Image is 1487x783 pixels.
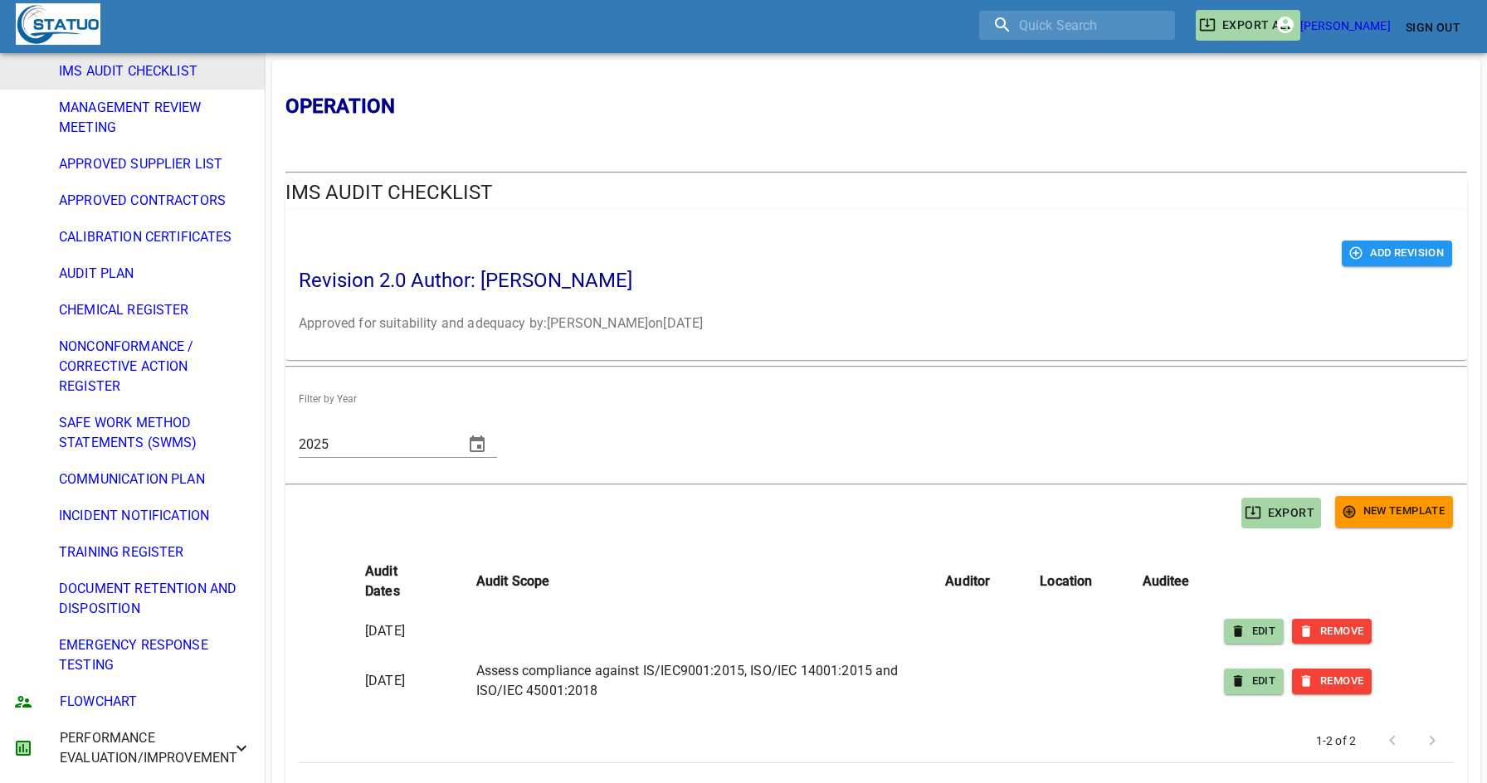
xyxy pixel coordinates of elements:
[59,542,251,562] span: TRAINING REGISTER
[1300,622,1363,641] span: REMOVE
[299,395,357,405] label: Filter by Year
[285,95,395,118] b: OPERATION
[1202,15,1294,36] span: EXPORT ALL
[59,635,251,675] span: EMERGENCY RESPONSE TESTING
[1232,622,1276,641] span: EDIT
[1300,672,1363,691] span: REMOVE
[1241,498,1321,528] button: EXPORT
[1023,545,1125,618] th: Location
[476,663,899,698] span: Assess compliance against IS/IEC9001:2015, ISO/IEC 14001:2015 and ISO/IEC 45001:2018
[59,264,251,284] span: AUDIT PLAN
[59,300,251,320] span: CHEMICAL REGISTER
[1342,241,1452,266] button: ADD REVISION
[1316,732,1356,749] p: 1-2 of 2
[365,623,405,639] span: [DATE]
[1248,503,1314,523] span: EXPORT
[59,191,251,211] span: APPROVED CONTRACTORS
[1224,669,1285,694] button: EDIT
[929,545,1023,618] th: Auditor
[59,154,251,174] span: APPROVED SUPPLIER LIST
[979,11,1175,40] input: search
[16,3,100,45] img: Statuo
[59,506,251,526] span: INCIDENT NOTIFICATION
[299,314,1342,333] p: Approved for suitability and adequacy by: [PERSON_NAME] on [DATE]
[1126,545,1223,618] th: Auditee
[60,692,251,712] span: FLOWCHART
[1232,672,1276,691] span: EDIT
[59,469,251,489] span: COMMUNICATION PLAN
[59,413,251,453] span: SAFE WORK METHOD STATEMENTS (SWMS)
[457,425,497,464] button: change date
[1399,12,1467,43] button: Sign Out
[59,61,251,81] span: IMS AUDIT CHECKLIST
[1406,17,1460,38] span: Sign Out
[59,579,251,619] span: DOCUMENT RETENTION AND DISPOSITION
[1343,502,1445,521] span: New Template
[285,179,492,206] div: IMS AUDIT CHECKLIST
[349,545,460,618] th: Audit Dates
[460,545,929,618] th: Audit Scope
[59,227,251,247] span: CALIBRATION CERTIFICATES
[1196,10,1300,41] button: EXPORT ALL
[60,728,232,768] span: PERFORMANCE EVALUATION/IMPROVEMENT
[1350,244,1444,263] span: ADD REVISION
[299,267,1342,294] p: Revision 2.0 Author: [PERSON_NAME]
[59,337,251,396] span: NONCONFORMANCE / CORRECTIVE ACTION REGISTER
[1335,496,1453,528] button: New Template
[59,98,251,138] span: MANAGEMENT REVIEW MEETING
[1292,619,1372,644] button: REMOVE
[1224,619,1285,644] button: EDIT
[1280,19,1399,32] a: [PERSON_NAME]
[365,673,405,688] span: [DATE]
[1292,669,1372,694] button: REMOVE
